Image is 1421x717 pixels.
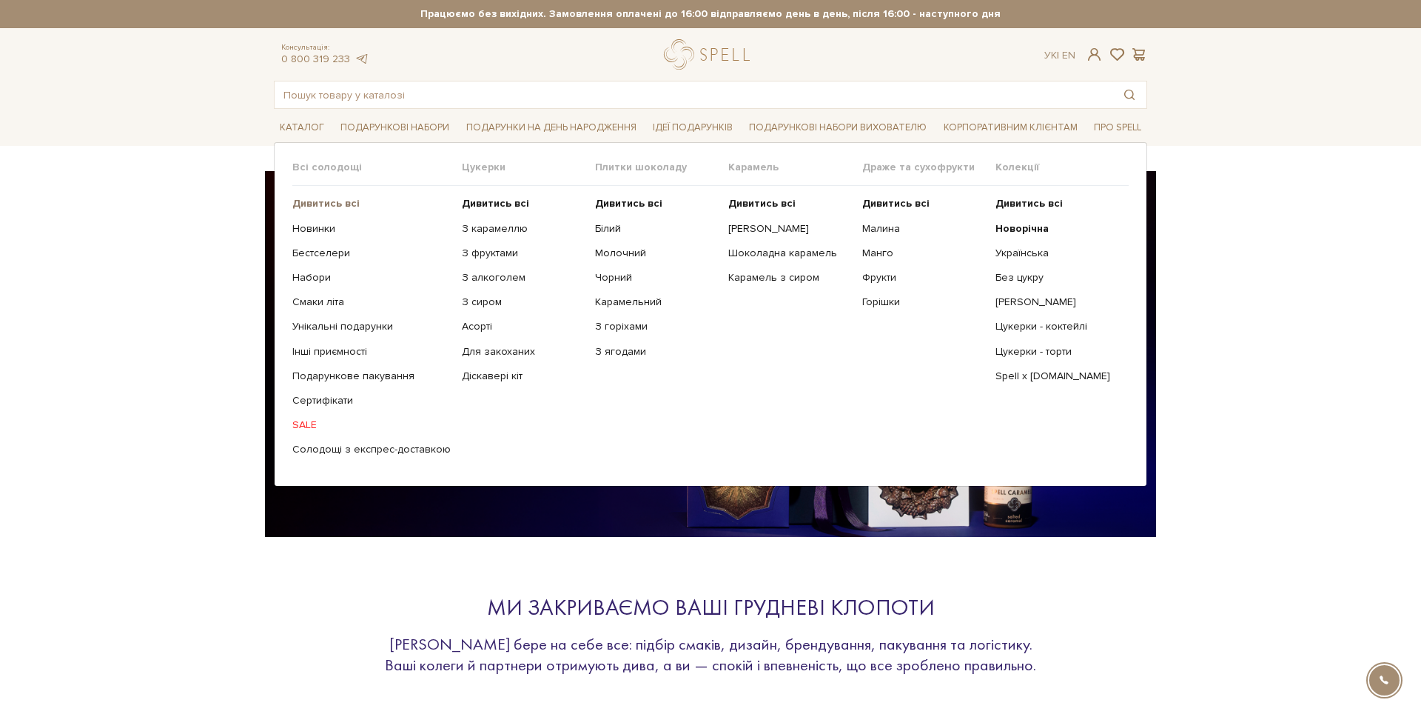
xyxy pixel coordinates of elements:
b: Дивитись всі [862,197,930,210]
b: Дивитись всі [462,197,529,210]
span: Колекції [995,161,1129,174]
input: Пошук товару у каталозі [275,81,1112,108]
div: Ми закриваємо ваші грудневі клопоти [370,593,1051,622]
span: Плитки шоколаду [595,161,728,174]
a: Дивитись всі [862,197,984,210]
a: [PERSON_NAME] [728,222,850,236]
a: 0 800 319 233 [281,53,350,65]
a: З алкоголем [462,271,584,284]
a: Дивитись всі [995,197,1118,210]
a: Фрукти [862,271,984,284]
span: Всі солодощі [292,161,462,174]
a: Про Spell [1088,116,1147,139]
a: Корпоративним клієнтам [938,115,1084,140]
a: З горіхами [595,320,717,333]
a: Новорічна [995,222,1118,236]
div: Каталог [274,142,1147,486]
a: logo [664,39,756,70]
a: Інші приємності [292,345,451,358]
a: En [1062,49,1075,61]
a: telegram [354,53,369,65]
a: Цукерки - торти [995,345,1118,358]
a: Карамельний [595,296,717,309]
a: Дивитись всі [595,197,717,210]
a: Подарункові набори [335,116,455,139]
a: Шоколадна карамель [728,247,850,260]
b: Дивитись всі [995,197,1063,210]
a: Солодощі з експрес-доставкою [292,443,451,456]
a: Подарункове пакування [292,370,451,383]
a: Унікальні подарунки [292,320,451,333]
a: Карамель з сиром [728,271,850,284]
a: Білий [595,222,717,236]
b: Дивитись всі [292,197,360,210]
a: Чорний [595,271,717,284]
b: Дивитись всі [728,197,796,210]
a: З фруктами [462,247,584,260]
a: Малина [862,222,984,236]
a: Молочний [595,247,717,260]
a: Горішки [862,296,984,309]
a: Каталог [274,116,330,139]
p: [PERSON_NAME] бере на себе все: підбір смаків, дизайн, брендування, пакування та логістику. Ваші ... [370,634,1051,675]
a: Асорті [462,320,584,333]
a: [PERSON_NAME] [995,296,1118,309]
span: Консультація: [281,43,369,53]
a: Манго [862,247,984,260]
span: Драже та сухофрукти [862,161,995,174]
a: З карамеллю [462,222,584,236]
a: З ягодами [595,345,717,358]
a: Смаки літа [292,296,451,309]
button: Пошук товару у каталозі [1112,81,1146,108]
a: Новинки [292,222,451,236]
span: | [1057,49,1059,61]
a: Ідеї подарунків [647,116,739,139]
a: Дивитись всі [292,197,451,210]
a: Для закоханих [462,345,584,358]
strong: Працюємо без вихідних. Замовлення оплачені до 16:00 відправляємо день в день, після 16:00 - насту... [274,7,1147,21]
a: Подарунки на День народження [460,116,642,139]
a: Українська [995,247,1118,260]
a: Дивитись всі [462,197,584,210]
a: Spell x [DOMAIN_NAME] [995,370,1118,383]
a: З сиром [462,296,584,309]
a: Набори [292,271,451,284]
span: Карамель [728,161,861,174]
a: Без цукру [995,271,1118,284]
a: Дивитись всі [728,197,850,210]
a: Діскавері кіт [462,370,584,383]
a: Цукерки - коктейлі [995,320,1118,333]
b: Дивитись всі [595,197,662,210]
div: Ук [1044,49,1075,62]
a: Сертифікати [292,394,451,407]
span: Цукерки [462,161,595,174]
a: Бестселери [292,247,451,260]
a: SALE [292,418,451,432]
a: Подарункові набори вихователю [743,115,933,140]
b: Новорічна [995,222,1049,235]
